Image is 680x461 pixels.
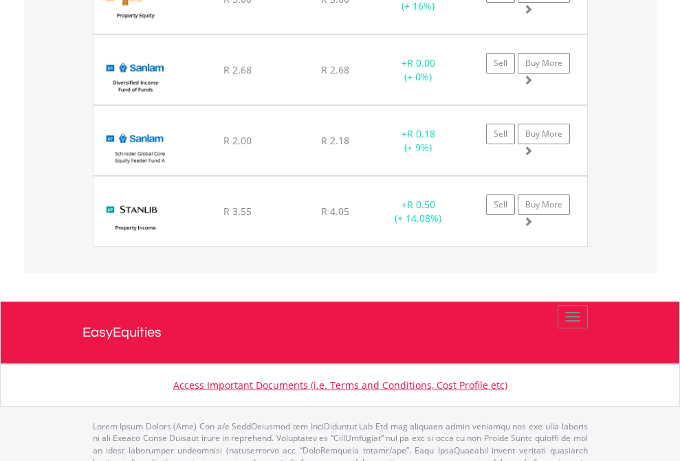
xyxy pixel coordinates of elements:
a: Buy More [518,53,570,74]
a: Buy More [518,124,570,144]
div: + (+ 0%) [375,56,461,84]
span: R 4.05 [321,205,349,218]
a: EasyEquities [83,302,598,363]
a: Buy More [518,194,570,215]
a: Sell [486,53,515,74]
div: + (+ 9%) [375,127,461,155]
img: UT.ZA.SPIFC3.png [100,194,170,243]
a: Sell [486,124,515,144]
img: UT.ZA.SDFB3.png [100,52,170,101]
span: R 2.00 [223,134,252,147]
span: R 0.00 [407,56,435,69]
div: + (+ 14.08%) [375,198,461,225]
span: R 2.68 [321,63,349,76]
span: R 0.18 [407,127,435,140]
img: UT.ZA.ABFFCA.png [100,123,179,172]
span: R 0.50 [407,198,435,211]
span: R 2.18 [321,134,349,147]
span: R 3.55 [223,205,252,218]
span: R 2.68 [223,63,252,76]
a: Sell [486,194,515,215]
a: Access Important Documents (i.e. Terms and Conditions, Cost Profile etc) [173,379,507,392]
